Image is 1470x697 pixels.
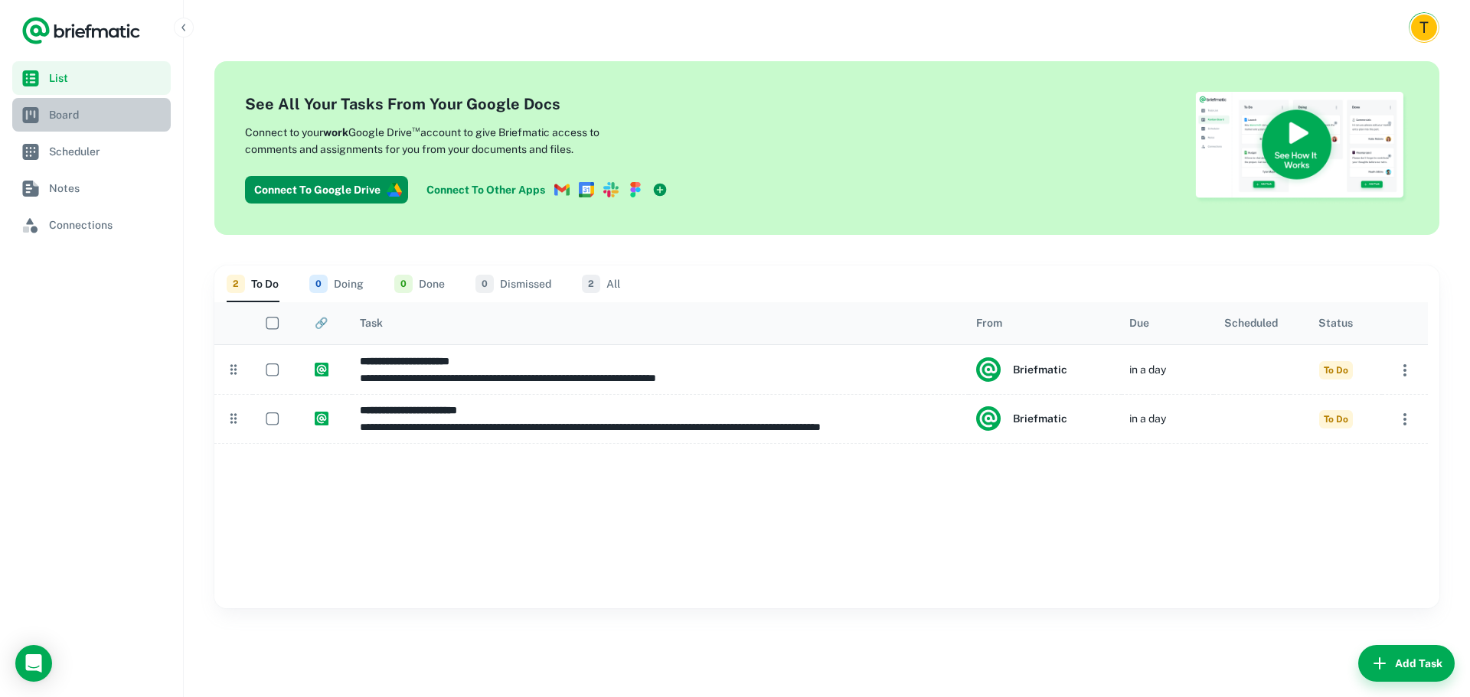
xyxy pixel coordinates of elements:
[976,357,1001,382] img: system.png
[475,275,494,293] span: 0
[49,70,165,86] span: List
[323,126,348,138] b: work
[412,123,420,134] sup: ™
[420,176,674,204] a: Connect To Other Apps
[1319,361,1353,379] span: To Do
[49,217,165,233] span: Connections
[227,265,279,302] button: To Do
[976,357,1067,382] div: Briefmatic
[1409,12,1439,43] button: Account button
[12,171,171,205] a: Notes
[475,265,551,302] button: Dismissed
[12,98,171,132] a: Board
[1319,410,1353,428] span: To Do
[315,412,328,425] img: https://app.briefmatic.com/assets/integrations/system.png
[582,265,620,302] button: All
[1194,92,1409,204] img: See How Briefmatic Works
[1129,395,1166,443] div: in a day
[12,61,171,95] a: List
[582,275,600,293] span: 2
[1318,317,1353,329] div: Status
[1358,645,1455,682] button: Add Task
[15,645,52,682] div: Load Chat
[245,93,674,116] h4: See All Your Tasks From Your Google Docs
[976,406,1067,431] div: Briefmatic
[12,208,171,242] a: Connections
[12,135,171,168] a: Scheduler
[245,176,408,204] button: Connect To Google Drive
[1013,361,1067,378] h6: Briefmatic
[976,317,1002,329] div: From
[245,122,651,158] p: Connect to your Google Drive account to give Briefmatic access to comments and assignments for yo...
[1129,346,1166,394] div: in a day
[1224,317,1278,329] div: Scheduled
[1129,317,1149,329] div: Due
[309,265,364,302] button: Doing
[21,15,141,46] a: Logo
[49,180,165,197] span: Notes
[315,317,328,329] div: 🔗
[394,275,413,293] span: 0
[1411,15,1437,41] div: T
[49,106,165,123] span: Board
[976,406,1001,431] img: system.png
[49,143,165,160] span: Scheduler
[227,275,245,293] span: 2
[394,265,445,302] button: Done
[1013,410,1067,427] h6: Briefmatic
[360,317,383,329] div: Task
[315,363,328,376] img: https://app.briefmatic.com/assets/integrations/system.png
[309,275,328,293] span: 0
